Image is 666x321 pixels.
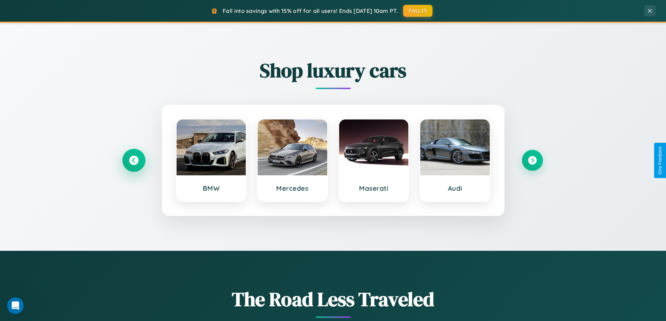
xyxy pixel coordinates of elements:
[658,146,663,175] div: Give Feedback
[123,57,543,84] h2: Shop luxury cars
[123,286,543,313] h1: The Road Less Traveled
[346,184,402,192] h3: Maserati
[184,184,239,192] h3: BMW
[427,184,483,192] h3: Audi
[223,7,398,14] span: Fall into savings with 15% off for all users! Ends [DATE] 10am PT.
[7,297,24,314] iframe: Intercom live chat
[403,5,432,17] button: FALL15
[265,184,320,192] h3: Mercedes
